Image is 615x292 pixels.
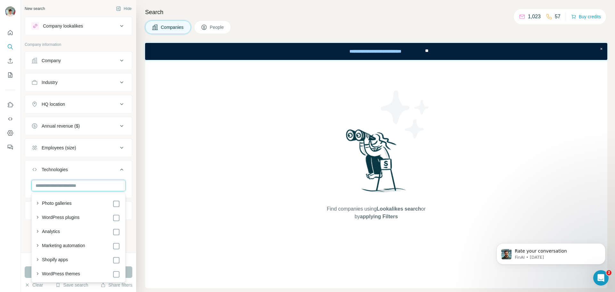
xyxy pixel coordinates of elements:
button: Search [5,41,15,53]
label: WordPress themes [42,271,80,278]
span: People [210,24,225,30]
button: Use Surfe API [5,113,15,125]
button: Keywords [25,203,132,218]
button: Save search [55,282,88,288]
h4: Search [145,8,607,17]
button: My lists [5,69,15,81]
div: Annual revenue ($) [42,123,80,129]
button: Industry [25,75,132,90]
button: Buy credits [571,12,601,21]
div: HQ location [42,101,65,107]
button: Employees (size) [25,140,132,155]
span: applying Filters [360,214,398,219]
button: Quick start [5,27,15,38]
button: Technologies [25,162,132,180]
button: HQ location [25,96,132,112]
span: Find companies using or by [325,205,427,221]
button: Share filters [101,282,132,288]
img: Surfe Illustration - Woman searching with binoculars [343,128,410,199]
button: Company [25,53,132,68]
button: Hide [111,4,136,13]
button: Clear [25,282,43,288]
div: New search [25,6,45,12]
label: Marketing automation [42,242,85,250]
div: Company [42,57,61,64]
button: Dashboard [5,127,15,139]
button: Company lookalikes [25,18,132,34]
div: Employees (size) [42,145,76,151]
iframe: Intercom live chat [593,270,609,286]
span: Lookalikes search [377,206,421,212]
div: Technologies [42,166,68,173]
img: Avatar [5,6,15,17]
label: WordPress plugins [42,214,79,222]
p: 57 [555,13,561,21]
button: Enrich CSV [5,55,15,67]
span: Companies [161,24,184,30]
span: 2 [606,270,611,275]
label: Shopify apps [42,256,68,264]
div: Company lookalikes [43,23,83,29]
iframe: Banner [145,43,607,60]
label: Photo galleries [42,200,72,208]
div: Industry [42,79,58,86]
label: Analytics [42,228,60,236]
button: Annual revenue ($) [25,118,132,134]
button: Use Surfe on LinkedIn [5,99,15,111]
p: Company information [25,42,132,47]
iframe: Intercom notifications message [487,230,615,275]
img: Surfe Illustration - Stars [376,86,434,143]
button: Feedback [5,141,15,153]
p: 1,023 [528,13,541,21]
